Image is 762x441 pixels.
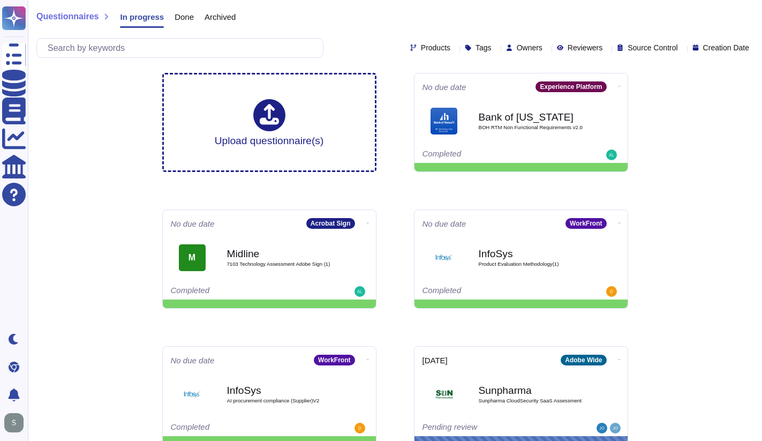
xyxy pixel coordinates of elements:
span: Sunpharma CloudSecurity SaaS Assessment [479,398,586,403]
img: Logo [179,381,206,408]
img: Logo [431,381,457,408]
span: No due date [171,220,215,228]
span: AI procurement compliance (Supplier)V2 [227,398,334,403]
span: In progress [120,13,164,21]
span: Owners [517,44,542,51]
div: WorkFront [314,355,354,365]
div: Upload questionnaire(s) [215,99,324,146]
img: Logo [431,244,457,271]
span: Creation Date [703,44,749,51]
span: Products [421,44,450,51]
button: user [2,411,31,435]
span: No due date [423,220,466,228]
b: Bank of [US_STATE] [479,112,586,122]
span: Done [175,13,194,21]
b: InfoSys [227,385,334,395]
b: InfoSys [479,249,586,259]
span: Questionnaires [36,12,99,21]
b: Midline [227,249,334,259]
div: M [179,244,206,271]
img: user [606,150,617,160]
img: user [354,286,365,297]
div: Completed [423,150,554,160]
span: [DATE] [423,356,448,364]
span: Reviewers [568,44,602,51]
div: WorkFront [565,218,606,229]
span: Tags [476,44,492,51]
img: user [4,413,24,432]
div: Adobe Wide [561,355,606,365]
span: Archived [205,13,236,21]
span: No due date [171,356,215,364]
div: Completed [171,423,302,433]
img: user [606,286,617,297]
img: user [610,423,621,433]
img: user [597,423,607,433]
div: Completed [171,286,302,297]
img: user [354,423,365,433]
span: Source Control [628,44,677,51]
div: Experience Platform [535,81,606,92]
span: Product Evaluation Methodology(1) [479,261,586,267]
img: Logo [431,108,457,134]
span: No due date [423,83,466,91]
span: BOH RTM Non Functional Requirements v2.0 [479,125,586,130]
div: Acrobat Sign [306,218,355,229]
div: Completed [423,286,554,297]
span: 7103 Technology Assessment Adobe Sign (1) [227,261,334,267]
input: Search by keywords [42,39,323,57]
div: Pending review [423,423,554,433]
b: Sunpharma [479,385,586,395]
